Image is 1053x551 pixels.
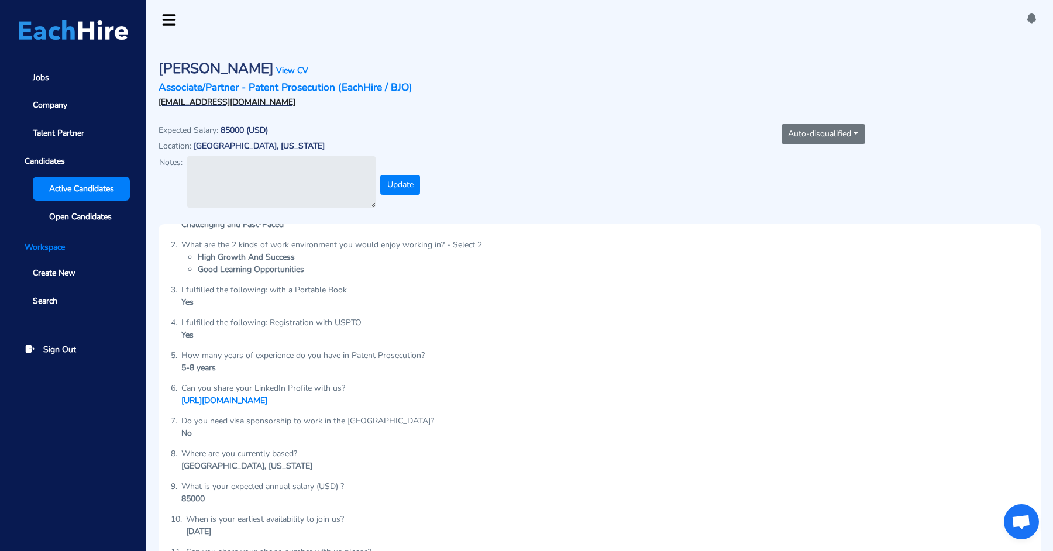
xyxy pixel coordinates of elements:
[16,261,130,285] a: Create New
[33,205,130,229] a: Open Candidates
[33,99,67,111] span: Company
[159,60,274,77] p: [PERSON_NAME]
[33,177,130,201] a: Active Candidates
[33,71,49,84] span: Jobs
[49,182,114,195] span: Active Candidates
[16,241,130,253] li: Workspace
[159,80,412,94] a: Associate/Partner - Patent Prosecution (EachHire / BJO)
[181,427,434,439] div: No
[186,525,344,538] div: [DATE]
[33,127,84,139] span: Talent Partner
[43,343,76,356] span: Sign Out
[221,126,268,136] p: 85000 (USD)
[276,65,308,76] a: View CV
[181,284,347,296] div: I fulfilled the following: with a Portable Book
[181,218,384,230] div: Challenging and Fast-Paced
[16,121,130,145] a: Talent Partner
[159,140,191,152] p: Location:
[181,361,425,374] div: 5-8 years
[159,156,183,168] p: Notes:
[198,251,482,263] li: High Growth And Success
[33,267,75,279] span: Create New
[181,493,344,505] div: 85000
[194,142,325,151] p: [GEOGRAPHIC_DATA], [US_STATE]
[16,149,130,173] span: Candidates
[159,97,295,108] a: [EMAIL_ADDRESS][DOMAIN_NAME]
[49,211,112,223] span: Open Candidates
[181,480,344,493] div: What is your expected annual salary (USD) ?
[181,447,312,460] div: Where are you currently based?
[181,296,347,308] div: Yes
[181,460,312,472] div: [GEOGRAPHIC_DATA], [US_STATE]
[16,289,130,313] a: Search
[186,513,344,525] div: When is your earliest availability to join us?
[198,263,482,275] li: Good Learning Opportunities
[181,395,267,406] a: [URL][DOMAIN_NAME]
[181,316,362,329] div: I fulfilled the following: Registration with USPTO
[33,295,57,307] span: Search
[181,329,362,341] div: Yes
[16,66,130,89] a: Jobs
[181,382,345,394] div: Can you share your LinkedIn Profile with us?
[181,239,482,251] div: What are the 2 kinds of work environment you would enjoy working in? - Select 2
[1004,504,1039,539] div: Open chat
[159,124,218,136] p: Expected Salary:
[181,349,425,361] div: How many years of experience do you have in Patent Prosecution?
[19,20,128,40] img: Logo
[782,124,865,144] button: Auto-disqualified
[380,175,420,195] button: Update
[16,94,130,118] a: Company
[181,415,434,427] div: Do you need visa sponsorship to work in the [GEOGRAPHIC_DATA]?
